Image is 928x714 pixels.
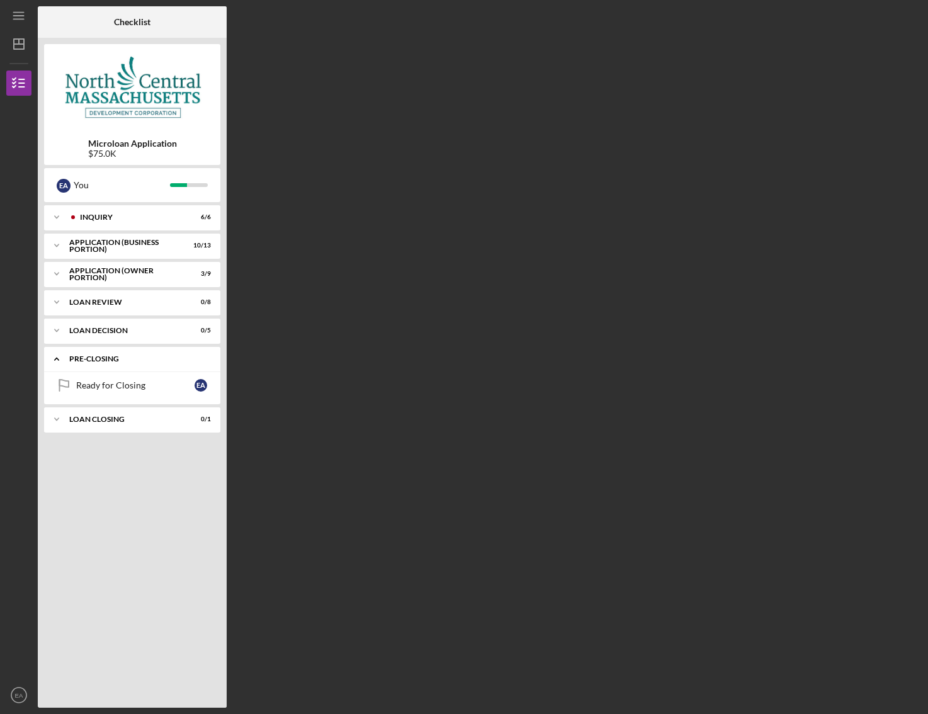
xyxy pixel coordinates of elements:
text: EA [15,692,23,699]
div: LOAN REVIEW [69,298,179,306]
b: Microloan Application [88,139,177,149]
button: EA [6,683,31,708]
div: 10 / 13 [188,242,211,249]
div: E A [57,179,71,193]
div: $75.0K [88,149,177,159]
div: 0 / 1 [188,416,211,423]
img: Product logo [44,50,220,126]
div: 0 / 5 [188,327,211,334]
div: E A [195,379,207,392]
div: 0 / 8 [188,298,211,306]
b: Checklist [114,17,150,27]
div: You [74,174,170,196]
div: INQUIRY [80,213,179,221]
div: APPLICATION (OWNER PORTION) [69,267,179,281]
a: Ready for ClosingEA [50,373,214,398]
div: APPLICATION (BUSINESS PORTION) [69,239,179,253]
div: 6 / 6 [188,213,211,221]
div: Ready for Closing [76,380,195,390]
div: 3 / 9 [188,270,211,278]
div: LOAN CLOSING [69,416,179,423]
div: LOAN DECISION [69,327,179,334]
div: PRE-CLOSING [69,355,205,363]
